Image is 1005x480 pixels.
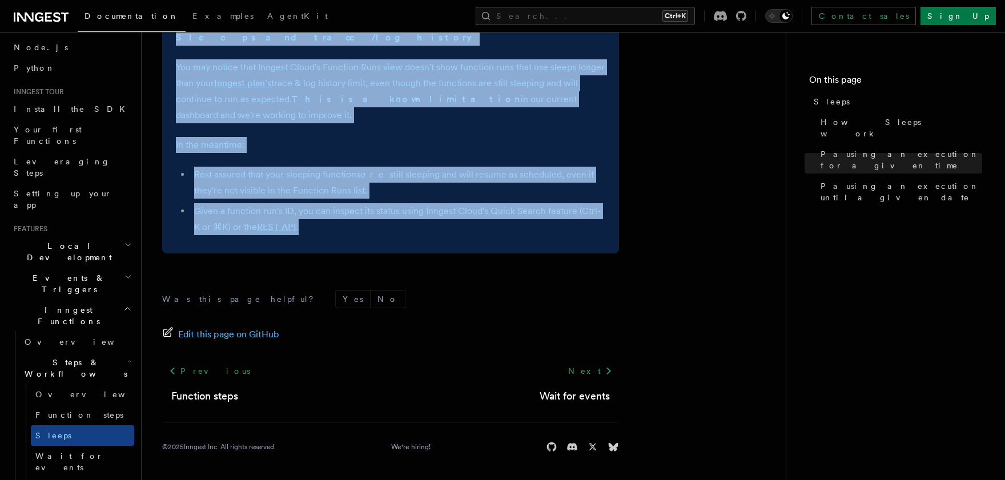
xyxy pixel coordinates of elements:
[476,7,695,25] button: Search...Ctrl+K
[814,96,850,107] span: Sleeps
[920,7,996,25] a: Sign Up
[811,7,916,25] a: Contact sales
[9,304,123,327] span: Inngest Functions
[171,388,238,404] a: Function steps
[176,59,605,123] p: You may notice that Inngest Cloud's Function Runs view doesn't show function runs that use sleeps...
[31,384,134,405] a: Overview
[35,431,71,440] span: Sleeps
[162,442,276,451] div: © 2025 Inngest Inc. All rights reserved.
[821,180,982,203] span: Pausing an execution until a given date
[191,167,605,199] li: Rest assured that your sleeping functions still sleeping and will resume as scheduled, even if th...
[540,388,610,404] a: Wait for events
[214,78,271,88] a: Inngest plan's
[9,300,134,332] button: Inngest Functions
[176,32,472,43] strong: Sleeps and trace/log history
[292,94,521,104] strong: This is a known limitation
[267,11,328,21] span: AgentKit
[809,73,982,91] h4: On this page
[9,268,134,300] button: Events & Triggers
[31,425,134,446] a: Sleeps
[821,116,982,139] span: How Sleeps work
[25,337,142,346] span: Overview
[9,58,134,78] a: Python
[9,236,134,268] button: Local Development
[821,148,982,171] span: Pausing an execution for a given time
[85,11,179,21] span: Documentation
[14,189,112,209] span: Setting up your app
[9,37,134,58] a: Node.js
[816,112,982,144] a: How Sleeps work
[176,137,605,153] p: In the meantime:
[371,291,405,308] button: No
[9,87,64,96] span: Inngest tour
[162,361,256,381] a: Previous
[257,221,296,232] a: REST API
[162,326,279,342] a: Edit this page on GitHub
[14,43,68,52] span: Node.js
[35,410,123,420] span: Function steps
[360,169,389,180] em: are
[9,119,134,151] a: Your first Functions
[14,157,110,178] span: Leveraging Steps
[9,272,124,295] span: Events & Triggers
[336,291,370,308] button: Yes
[765,9,793,23] button: Toggle dark mode
[31,446,134,478] a: Wait for events
[9,151,134,183] a: Leveraging Steps
[14,104,132,114] span: Install the SDK
[816,176,982,208] a: Pausing an execution until a given date
[20,357,127,380] span: Steps & Workflows
[9,240,124,263] span: Local Development
[20,352,134,384] button: Steps & Workflows
[35,451,103,472] span: Wait for events
[192,11,254,21] span: Examples
[561,361,619,381] a: Next
[391,442,431,451] a: We're hiring!
[260,3,335,31] a: AgentKit
[186,3,260,31] a: Examples
[662,10,688,22] kbd: Ctrl+K
[14,125,82,146] span: Your first Functions
[78,3,186,32] a: Documentation
[20,332,134,352] a: Overview
[178,326,279,342] span: Edit this page on GitHub
[191,203,605,235] li: Given a function run's ID, you can inspect its status using Inngest Cloud's Quick Search feature ...
[35,390,153,399] span: Overview
[9,99,134,119] a: Install the SDK
[809,91,982,112] a: Sleeps
[9,224,47,233] span: Features
[14,63,55,72] span: Python
[9,183,134,215] a: Setting up your app
[162,293,321,305] p: Was this page helpful?
[816,144,982,176] a: Pausing an execution for a given time
[31,405,134,425] a: Function steps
